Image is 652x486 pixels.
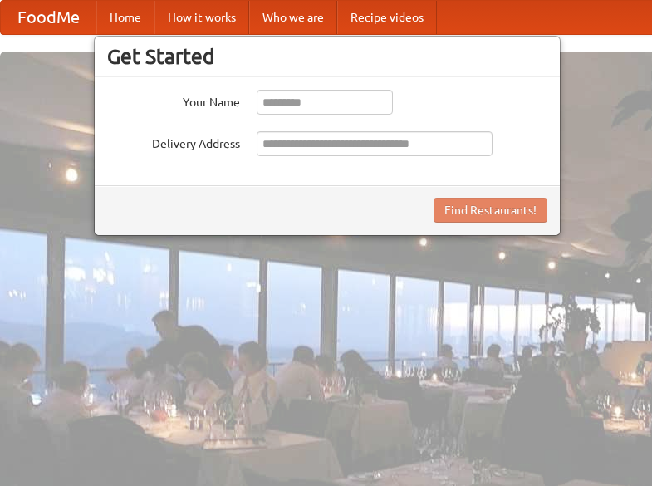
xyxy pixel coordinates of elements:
[154,1,249,34] a: How it works
[434,198,547,223] button: Find Restaurants!
[107,44,547,69] h3: Get Started
[249,1,337,34] a: Who we are
[96,1,154,34] a: Home
[107,131,240,152] label: Delivery Address
[337,1,437,34] a: Recipe videos
[1,1,96,34] a: FoodMe
[107,90,240,110] label: Your Name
